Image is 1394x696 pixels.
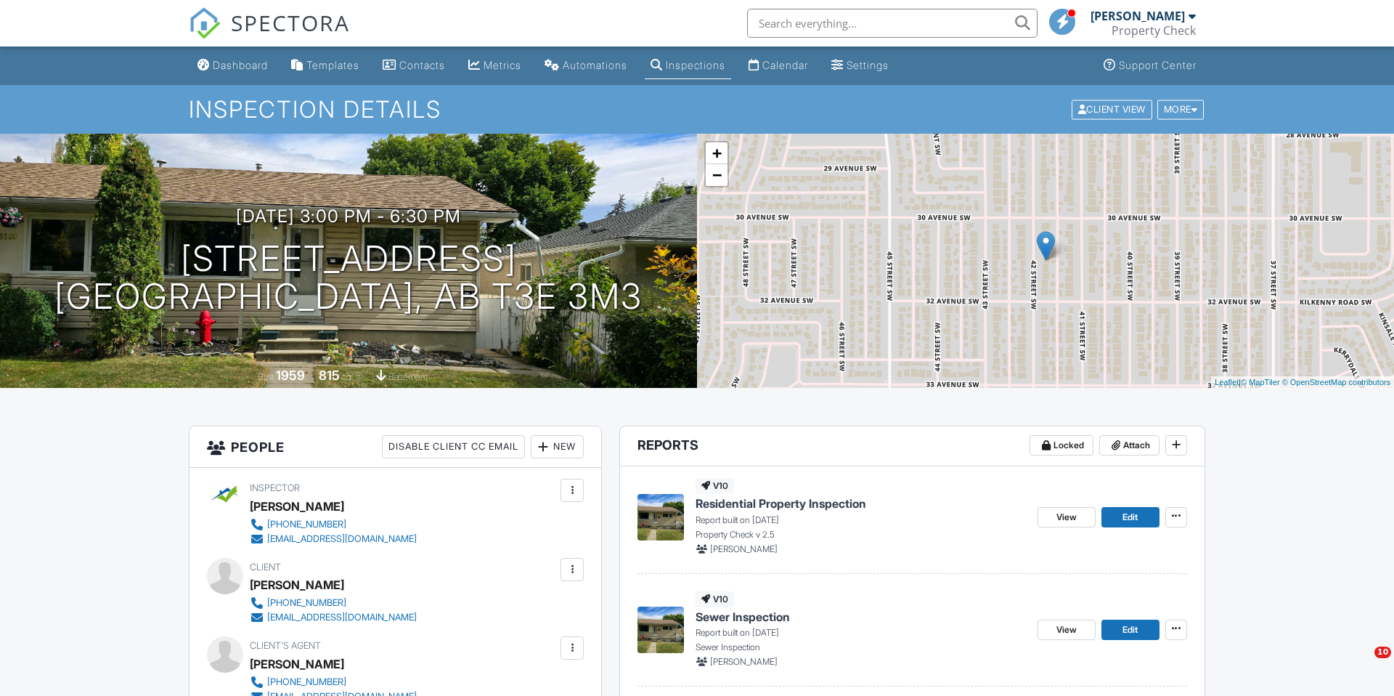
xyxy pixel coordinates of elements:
span: SPECTORA [231,7,350,38]
div: [PERSON_NAME] [1091,9,1185,23]
div: Disable Client CC Email [382,435,525,458]
div: Inspections [666,59,725,71]
a: © MapTiler [1241,378,1280,387]
a: Settings [826,52,894,79]
a: © OpenStreetMap contributors [1282,378,1390,387]
div: [EMAIL_ADDRESS][DOMAIN_NAME] [267,612,417,623]
div: [PERSON_NAME] [250,574,344,596]
a: Leaflet [1215,378,1239,387]
a: [PHONE_NUMBER] [250,517,417,532]
h3: [DATE] 3:00 pm - 6:30 pm [236,206,461,226]
div: [PHONE_NUMBER] [267,597,346,609]
div: Templates [306,59,359,71]
a: Inspections [645,52,731,79]
a: [PHONE_NUMBER] [250,596,417,610]
span: Inspector [250,482,300,493]
img: The Best Home Inspection Software - Spectora [189,7,221,39]
a: SPECTORA [189,20,350,50]
div: [PHONE_NUMBER] [267,519,346,530]
span: Client [250,562,281,572]
div: [PHONE_NUMBER] [267,676,346,688]
a: [PHONE_NUMBER] [250,675,417,689]
div: 1959 [276,368,305,383]
div: Settings [847,59,889,71]
a: Client View [1070,103,1156,114]
div: [PERSON_NAME] [250,495,344,517]
a: Calendar [743,52,814,79]
a: [EMAIL_ADDRESS][DOMAIN_NAME] [250,610,417,625]
div: Calendar [762,59,808,71]
h1: Inspection Details [189,97,1205,122]
a: Dashboard [192,52,274,79]
a: [EMAIL_ADDRESS][DOMAIN_NAME] [250,532,417,546]
div: 815 [319,368,340,383]
a: Zoom out [706,164,727,186]
a: [PERSON_NAME] [250,653,344,675]
span: basement [388,371,428,382]
a: Contacts [377,52,451,79]
div: Property Check [1112,23,1196,38]
div: Contacts [399,59,445,71]
a: Templates [285,52,365,79]
div: Dashboard [213,59,268,71]
a: Support Center [1098,52,1202,79]
a: Metrics [462,52,527,79]
div: | [1211,376,1394,389]
div: Automations [563,59,627,71]
a: Automations (Basic) [539,52,633,79]
span: 10 [1374,647,1391,658]
h3: People [189,426,601,468]
div: New [531,435,584,458]
span: Built [258,371,274,382]
div: More [1157,100,1205,119]
h1: [STREET_ADDRESS] [GEOGRAPHIC_DATA], AB T3E 3M3 [54,240,643,317]
a: Zoom in [706,142,727,164]
span: sq. ft. [342,371,362,382]
div: Support Center [1119,59,1197,71]
div: Metrics [484,59,521,71]
input: Search everything... [747,9,1038,38]
div: Client View [1072,100,1152,119]
iframe: Intercom live chat [1345,647,1379,681]
span: Client's Agent [250,640,321,651]
div: [EMAIL_ADDRESS][DOMAIN_NAME] [267,533,417,545]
